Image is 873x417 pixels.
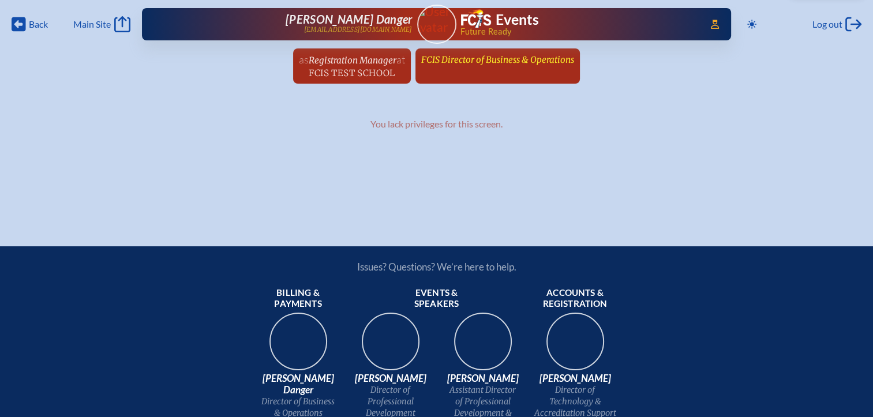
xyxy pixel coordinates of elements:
span: as [299,53,309,66]
a: asRegistration ManageratFCIS Test School [294,48,410,84]
img: User Avatar [412,4,461,35]
span: Billing & payments [257,287,340,310]
p: Issues? Questions? We’re here to help. [234,261,640,273]
span: Accounts & registration [534,287,617,310]
div: FCIS Events — Future ready [461,9,695,36]
span: [PERSON_NAME] [441,373,524,384]
span: Main Site [73,18,111,30]
span: Registration Manager [309,55,396,66]
span: [PERSON_NAME] [349,373,432,384]
img: Florida Council of Independent Schools [461,9,491,28]
span: Future Ready [460,28,694,36]
p: [EMAIL_ADDRESS][DOMAIN_NAME] [304,26,413,33]
span: at [396,53,405,66]
img: b1ee34a6-5a78-4519-85b2-7190c4823173 [538,309,612,383]
img: 545ba9c4-c691-43d5-86fb-b0a622cbeb82 [446,309,520,383]
span: [PERSON_NAME] Danger [257,373,340,396]
a: FCIS LogoEvents [461,9,539,30]
a: User Avatar [417,5,456,44]
a: [PERSON_NAME] Danger[EMAIL_ADDRESS][DOMAIN_NAME] [179,13,413,36]
span: [PERSON_NAME] Danger [286,12,412,26]
span: Log out [812,18,842,30]
span: [PERSON_NAME] [534,373,617,384]
h1: Events [496,13,539,27]
img: 9c64f3fb-7776-47f4-83d7-46a341952595 [261,309,335,383]
span: FCIS Test School [309,67,395,78]
span: Events & speakers [395,287,478,310]
img: 94e3d245-ca72-49ea-9844-ae84f6d33c0f [354,309,428,383]
span: FCIS Director of Business & Operations [421,54,574,65]
a: Main Site [73,16,130,32]
a: FCIS Director of Business & Operations [417,48,579,70]
span: Back [29,18,48,30]
p: You lack privileges for this screen. [132,118,741,130]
